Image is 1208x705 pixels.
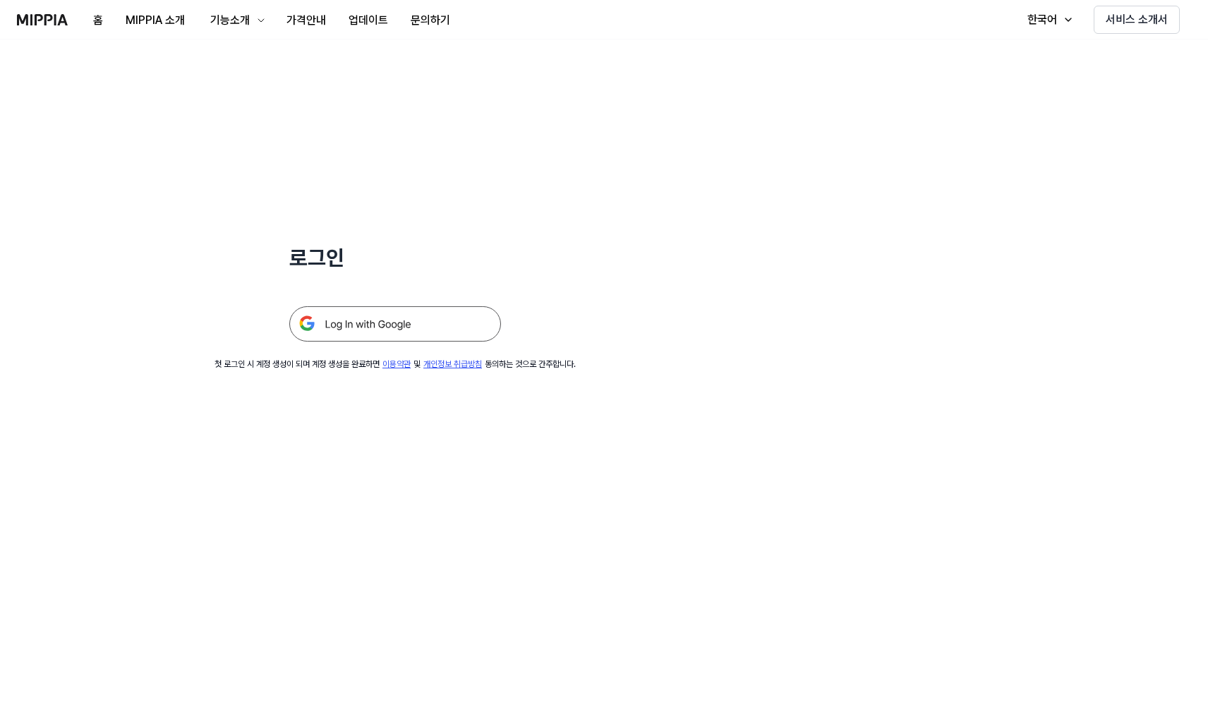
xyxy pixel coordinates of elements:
div: 한국어 [1025,11,1060,28]
button: MIPPIA 소개 [114,6,196,35]
button: 한국어 [1013,6,1082,34]
a: 이용약관 [382,359,411,369]
button: 업데이트 [337,6,399,35]
img: logo [17,14,68,25]
div: 첫 로그인 시 계정 생성이 되며 계정 생성을 완료하면 및 동의하는 것으로 간주합니다. [215,358,576,370]
a: 개인정보 취급방침 [423,359,482,369]
a: 업데이트 [337,1,399,40]
button: 홈 [82,6,114,35]
button: 서비스 소개서 [1094,6,1180,34]
button: 기능소개 [196,6,275,35]
img: 구글 로그인 버튼 [289,306,501,342]
h1: 로그인 [289,243,501,272]
div: 기능소개 [207,12,253,29]
button: 문의하기 [399,6,461,35]
button: 가격안내 [275,6,337,35]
